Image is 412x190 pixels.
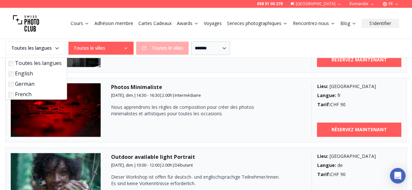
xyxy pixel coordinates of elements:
b: Tarif : [317,171,330,177]
a: Cartes Cadeaux [138,20,172,27]
label: Toutes les langues [8,59,62,67]
button: Toutes les langues [5,41,66,55]
div: CHF [317,171,401,178]
h3: Outdoor available light Portrait [111,153,301,161]
b: RÉSERVEZ MAINTENANT [332,126,387,133]
b: Lieu : [317,153,328,159]
a: 058 51 00 270 [257,1,283,6]
a: Voyages [204,20,222,27]
label: French [8,90,62,98]
a: RÉSERVEZ MAINTENANT [317,53,401,67]
div: CHF [317,101,401,108]
b: Lieu : [317,83,328,89]
b: Tarif : [317,101,330,108]
label: English [8,69,62,77]
a: Awards [177,20,199,27]
span: Intermédiaire [175,92,201,98]
b: Langue : [317,92,336,98]
div: fr [317,92,401,99]
span: 2.00 h [162,162,172,168]
a: Adhésion membre [94,20,133,27]
img: Photos Minimaliste [11,83,101,137]
input: English [8,71,14,76]
img: Swiss photo club [13,10,39,36]
span: 90 [340,101,345,108]
div: [GEOGRAPHIC_DATA] [317,153,401,159]
span: [DATE], dim. [111,92,134,98]
button: Services photographiques [224,19,290,28]
span: 14:30 - 16:30 [136,92,160,98]
button: Cours [68,19,92,28]
button: Rencontrez-nous [290,19,338,28]
button: Cartes Cadeaux [136,19,174,28]
a: Rencontrez-nous [293,20,335,27]
b: RÉSERVEZ MAINTENANT [332,57,387,63]
span: Débutant [175,162,193,168]
span: 10:00 - 12:00 [136,162,160,168]
input: German [8,82,14,87]
input: French [8,92,14,97]
button: Awards [174,19,201,28]
a: Blog [340,20,356,27]
button: S'identifier [362,19,399,28]
small: | | | [111,162,193,168]
button: Blog [338,19,359,28]
h3: Photos Minimaliste [111,83,301,91]
p: Nous apprendrons les règles de composition pour créer des photos minimalistes et artistiques pour... [111,104,280,117]
button: Voyages [201,19,224,28]
span: [DATE], dim. [111,162,134,168]
span: 90 [340,171,345,177]
b: Langue : [317,162,336,168]
button: Toutes le villes [68,42,134,55]
p: Dieser Workshop ist offen für deutsch- und englischsprachige Teilnehmer/innen. Es sind keine Vork... [111,174,280,187]
span: Toutes les langues [6,42,65,54]
a: RÉSERVEZ MAINTENANT [317,122,401,137]
div: Open Intercom Messenger [390,168,405,184]
span: 2.00 h [162,92,172,98]
div: Toutes les langues [6,57,67,99]
input: Toutes les langues [8,61,14,66]
a: Services photographiques [227,20,288,27]
div: de [317,162,401,169]
label: German [8,80,62,87]
small: | | | [111,92,201,98]
a: Cours [71,20,89,27]
button: Adhésion membre [92,19,136,28]
div: [GEOGRAPHIC_DATA] [317,83,401,90]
